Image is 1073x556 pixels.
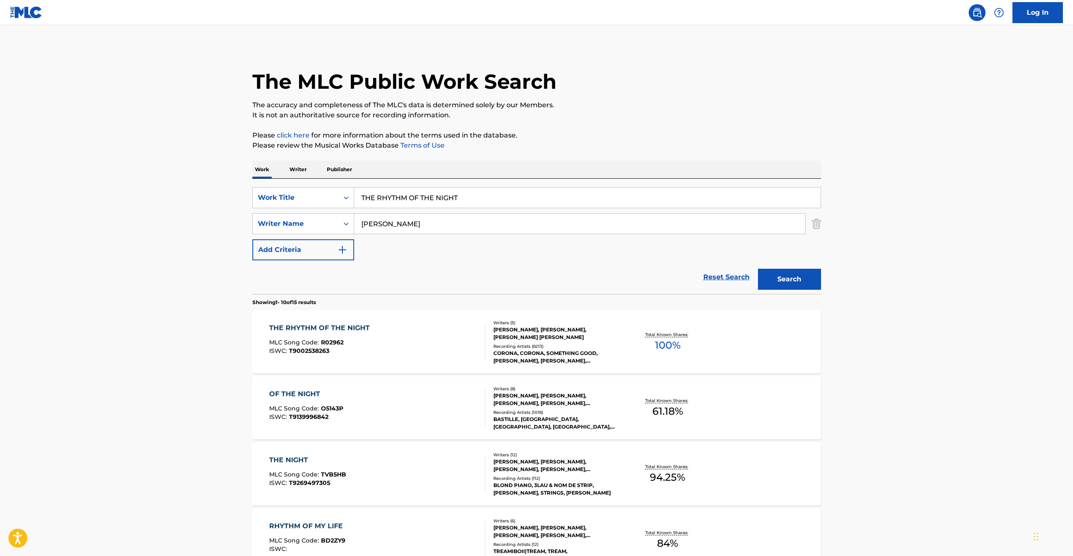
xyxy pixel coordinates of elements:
[1033,524,1039,549] div: Drag
[493,343,620,349] div: Recording Artists ( 8213 )
[252,299,316,306] p: Showing 1 - 10 of 15 results
[655,338,681,353] span: 100 %
[269,479,289,487] span: ISWC :
[252,130,821,140] p: Please for more information about the terms used in the database.
[1012,2,1063,23] a: Log In
[269,339,321,346] span: MLC Song Code :
[269,545,289,553] span: ISWC :
[269,347,289,355] span: ISWC :
[493,541,620,548] div: Recording Artists ( 12 )
[493,475,620,482] div: Recording Artists ( 112 )
[252,140,821,151] p: Please review the Musical Works Database
[258,193,334,203] div: Work Title
[645,530,690,536] p: Total Known Shares:
[269,323,374,333] div: THE RHYTHM OF THE NIGHT
[321,405,343,412] span: O5143P
[493,349,620,365] div: CORONA, CORONA, SOMETHING GOOD,[PERSON_NAME], [PERSON_NAME],[PERSON_NAME], [PERSON_NAME]
[289,413,329,421] span: T9139996842
[493,326,620,341] div: [PERSON_NAME], [PERSON_NAME], [PERSON_NAME] [PERSON_NAME]
[493,409,620,416] div: Recording Artists ( 1018 )
[645,331,690,338] p: Total Known Shares:
[258,219,334,229] div: Writer Name
[252,100,821,110] p: The accuracy and completeness of The MLC's data is determined solely by our Members.
[269,389,343,399] div: OF THE NIGHT
[493,386,620,392] div: Writers ( 8 )
[252,310,821,373] a: THE RHYTHM OF THE NIGHTMLC Song Code:R02962ISWC:T9002538263Writers (5)[PERSON_NAME], [PERSON_NAME...
[994,8,1004,18] img: help
[493,524,620,539] div: [PERSON_NAME], [PERSON_NAME], [PERSON_NAME], [PERSON_NAME], [PERSON_NAME]
[252,69,556,94] h1: The MLC Public Work Search
[493,482,620,497] div: BLOND PIANO, 3LAU & NOM DE STRIP, [PERSON_NAME], STRINGS, [PERSON_NAME]
[493,392,620,407] div: [PERSON_NAME], [PERSON_NAME], [PERSON_NAME], [PERSON_NAME], [PERSON_NAME], [PERSON_NAME], [PERSON...
[991,4,1007,21] div: Help
[972,8,982,18] img: search
[321,339,344,346] span: R02962
[1031,516,1073,556] iframe: Chat Widget
[269,471,321,478] span: MLC Song Code :
[252,187,821,294] form: Search Form
[269,521,347,531] div: RHYTHM OF MY LIFE
[399,141,445,149] a: Terms of Use
[252,110,821,120] p: It is not an authoritative source for recording information.
[493,458,620,473] div: [PERSON_NAME], [PERSON_NAME], [PERSON_NAME], [PERSON_NAME], [PERSON_NAME], [PERSON_NAME], [PERSON...
[493,518,620,524] div: Writers ( 6 )
[645,397,690,404] p: Total Known Shares:
[652,404,683,419] span: 61.18 %
[252,376,821,440] a: OF THE NIGHTMLC Song Code:O5143PISWC:T9139996842Writers (8)[PERSON_NAME], [PERSON_NAME], [PERSON_...
[252,442,821,506] a: THE NIGHTMLC Song Code:TVB5HBISWC:T9269497305Writers (12)[PERSON_NAME], [PERSON_NAME], [PERSON_NA...
[645,463,690,470] p: Total Known Shares:
[289,479,330,487] span: T9269497305
[493,452,620,458] div: Writers ( 12 )
[269,455,346,465] div: THE NIGHT
[758,269,821,290] button: Search
[324,161,355,178] p: Publisher
[493,416,620,431] div: BASTILLE, [GEOGRAPHIC_DATA], [GEOGRAPHIC_DATA], [GEOGRAPHIC_DATA], [GEOGRAPHIC_DATA]
[277,131,310,139] a: click here
[699,268,754,286] a: Reset Search
[269,405,321,412] span: MLC Song Code :
[657,536,678,551] span: 84 %
[269,537,321,544] span: MLC Song Code :
[650,470,685,485] span: 94.25 %
[812,213,821,234] img: Delete Criterion
[321,537,345,544] span: BD2ZY9
[321,471,346,478] span: TVB5HB
[269,413,289,421] span: ISWC :
[287,161,309,178] p: Writer
[289,347,329,355] span: T9002538263
[252,161,272,178] p: Work
[252,239,354,260] button: Add Criteria
[969,4,986,21] a: Public Search
[337,245,347,255] img: 9d2ae6d4665cec9f34b9.svg
[10,6,42,19] img: MLC Logo
[493,320,620,326] div: Writers ( 5 )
